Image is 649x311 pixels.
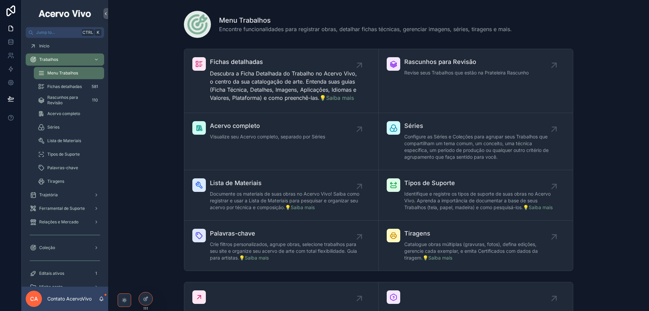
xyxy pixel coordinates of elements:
[22,38,108,287] div: scrollable content
[47,70,78,76] span: Menu Trabalhos
[47,138,81,143] span: Lista de Materiais
[26,27,104,38] button: Jump to...CtrlK
[47,111,80,116] span: Acervo completo
[319,94,354,101] a: 💡Saiba mais
[219,16,512,25] h1: Menu Trabalhos
[26,202,104,215] a: Ferramental de Suporte
[404,133,554,160] span: Configure as Séries e Coleções para agrupar seus Trabalhos que compartilham um tema comum, um con...
[239,255,269,261] a: 💡Saiba mais
[210,191,359,211] span: Documente os materiais de suas obras no Acervo Vivo! Saiba como registrar e usar a Lista de Mater...
[210,57,359,67] span: Fichas detalhadas
[39,57,58,62] span: Trabalhos
[184,170,379,221] a: Lista de MateriaisDocumente os materiais de suas obras no Acervo Vivo! Saiba como registrar e usa...
[379,170,573,221] a: Tipos de SuporteIdentifique e registre os tipos de suporte de suas obras no Acervo Vivo. Aprenda ...
[90,96,100,104] div: 110
[26,40,104,52] a: Início
[404,178,554,188] span: Tipos de Suporte
[210,229,359,238] span: Palavras-chave
[90,83,100,91] div: 581
[38,8,92,19] img: App logo
[39,284,63,290] span: Minha conta
[34,81,104,93] a: Fichas detalhadas581
[210,133,325,140] span: Visualize seu Acervo completo, separado por Séries
[379,221,573,271] a: TiragensCatalogue obras múltiplas (gravuras, fotos), defina edições, gerencie cada exemplar, e em...
[26,189,104,201] a: Trajetória
[82,29,94,36] span: Ctrl
[210,69,359,102] p: Descubra a Ficha Detalhada do Trabalho no Acervo Vivo, o centro da sua catalogação de arte. Enten...
[39,192,58,198] span: Trajetória
[184,221,379,271] a: Palavras-chaveCrie filtros personalizados, agrupe obras, selecione trabalhos para seu site e orga...
[219,25,512,33] span: Encontre funcionalidades para registrar obras, detalhar fichas técnicas, gerenciar imagens, série...
[34,148,104,160] a: Tipos de Suporte
[92,269,100,277] div: 1
[210,241,359,261] span: Crie filtros personalizados, agrupe obras, selecione trabalhos para seu site e organize seu acerv...
[39,271,64,276] span: Editais ativos
[379,49,573,113] a: Rascunhos para RevisãoRevise seus Trabalhos que estão na Prateleira Rascunho
[26,281,104,293] a: Minha conta
[184,113,379,170] a: Acervo completoVisualize seu Acervo completo, separado por Séries
[39,206,85,211] span: Ferramental de Suporte
[34,175,104,187] a: Tiragens
[47,295,92,302] p: Contato AcervoVivo
[523,204,553,210] a: 💡Saiba mais
[34,162,104,174] a: Palavras-chave
[379,113,573,170] a: SériesConfigure as Séries e Coleções para agrupar seus Trabalhos que compartilham um tema comum, ...
[47,179,64,184] span: Tiragens
[210,121,325,131] span: Acervo completo
[39,245,55,250] span: Coleção
[285,204,315,210] a: 💡Saiba mais
[34,94,104,106] a: Rascunhos para Revisão110
[34,121,104,133] a: Séries
[39,43,49,49] span: Início
[47,84,82,89] span: Fichas detalhadas
[26,242,104,254] a: Coleção
[404,241,554,261] span: Catalogue obras múltiplas (gravuras, fotos), defina edições, gerencie cada exemplar, e emita Cert...
[404,229,554,238] span: Tiragens
[404,69,529,76] span: Revise seus Trabalhos que estão na Prateleira Rascunho
[26,216,104,228] a: Relações e Mercado
[34,67,104,79] a: Menu Trabalhos
[36,30,79,35] span: Jump to...
[404,121,554,131] span: Séries
[26,53,104,66] a: Trabalhos
[26,267,104,280] a: Editais ativos1
[404,57,529,67] span: Rascunhos para Revisão
[95,30,101,35] span: K
[39,219,78,225] span: Relações e Mercado
[47,152,80,157] span: Tipos de Suporte
[184,49,379,113] a: Fichas detalhadasDescubra a Ficha Detalhada do Trabalho no Acervo Vivo, o centro da sua catalogaç...
[47,95,87,106] span: Rascunhos para Revisão
[47,165,78,171] span: Palavras-chave
[404,191,554,211] span: Identifique e registre os tipos de suporte de suas obras no Acervo Vivo. Aprenda a importância de...
[34,108,104,120] a: Acervo completo
[47,125,59,130] span: Séries
[210,178,359,188] span: Lista de Materiais
[34,135,104,147] a: Lista de Materiais
[30,295,38,303] span: CA
[423,255,452,261] a: 💡Saiba mais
